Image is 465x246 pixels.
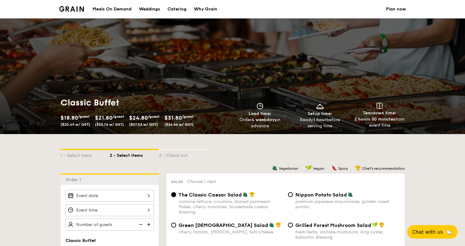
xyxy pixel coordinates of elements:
[182,114,194,119] span: /guest
[313,117,326,122] strong: 1 hour
[249,111,271,116] span: Lead time:
[445,228,453,236] span: 🦙
[376,103,383,109] img: icon-teardown.65201eee.svg
[352,116,407,129] div: from event time
[348,192,353,197] img: icon-vegetarian.fe4039eb.svg
[179,229,283,235] div: cherry tomato, [PERSON_NAME], feta cheese
[355,165,361,171] img: icon-chef-hat.a58ddaea.svg
[179,199,283,215] div: romaine lettuce, croutons, shaved parmesan flakes, cherry tomatoes, housemade caesar dressing
[148,114,160,119] span: /guest
[61,122,90,127] span: ($20.49 w/ GST)
[164,114,182,121] span: $31.80
[59,6,84,12] a: Logotype
[59,6,84,12] img: Grain
[65,177,84,182] span: Order 1
[61,114,78,121] span: $18.80
[129,122,158,127] span: ($27.03 w/ GST)
[159,150,208,159] div: 3 - Check out
[95,122,124,127] span: ($23.76 w/ GST)
[308,111,332,116] span: Setup time:
[288,223,293,228] input: Grilled Forest Mushroom Saladfresh herbs, shiitake mushroom, king oyster, balsamic dressing
[95,114,112,121] span: $21.80
[65,219,154,231] input: Number of guests
[272,165,278,171] img: icon-vegetarian.fe4039eb.svg
[279,166,298,171] span: Vegetarian
[242,192,248,197] img: icon-vegetarian.fe4039eb.svg
[171,223,176,228] input: Green [DEMOGRAPHIC_DATA] Saladcherry tomato, [PERSON_NAME], feta cheese
[269,222,274,228] img: icon-vegetarian.fe4039eb.svg
[315,103,325,109] img: icon-dish.430c3a2e.svg
[171,180,183,184] span: Salad
[295,192,347,198] span: Nippon Potato Salad
[354,117,395,122] strong: 2 hours 30 minutes
[379,222,384,228] img: icon-chef-hat.a58ddaea.svg
[136,219,145,230] img: icon-reduce.1d2dbef1.svg
[276,222,281,228] img: icon-chef-hat.a58ddaea.svg
[363,110,396,116] span: Teardown time:
[249,192,255,197] img: icon-chef-hat.a58ddaea.svg
[61,97,230,108] h1: Classic Buffet
[372,222,378,228] img: icon-vegan.f8ff3823.svg
[171,192,176,197] input: The Classic Caesar Saladromaine lettuce, croutons, shaved parmesan flakes, cherry tomatoes, house...
[255,103,265,109] img: icon-clock.2db775ea.svg
[78,114,90,119] span: /guest
[288,192,293,197] input: Nippon Potato Saladpremium japanese mayonnaise, golden russet potato
[233,117,288,129] div: Order in advance
[295,229,400,240] div: fresh herbs, shiitake mushroom, king oyster, balsamic dressing
[362,166,405,171] span: Chef's recommendation
[295,222,371,228] span: Grilled Forest Mushroom Salad
[179,192,242,198] span: The Classic Caesar Salad
[187,179,216,184] span: Choose 1 item
[164,122,194,127] span: ($34.66 w/ GST)
[129,114,148,121] span: $24.80
[412,229,443,235] span: Chat with us
[179,222,268,228] span: Green [DEMOGRAPHIC_DATA] Salad
[65,204,154,216] input: Event time
[338,166,348,171] span: Spicy
[65,190,154,202] input: Event date
[112,114,124,119] span: /guest
[332,165,337,171] img: icon-spicy.37a8142b.svg
[251,117,277,122] strong: 4 weekdays
[110,150,159,159] div: 2 - Select items
[292,117,347,129] div: Ready before serving time
[145,219,154,230] img: icon-add.58712e84.svg
[313,166,324,171] span: Vegan
[305,165,312,171] img: icon-vegan.f8ff3823.svg
[295,199,400,209] div: premium japanese mayonnaise, golden russet potato
[407,225,458,239] button: Chat with us🦙
[61,150,110,159] div: 1 - Select menu
[65,238,96,243] span: Classic Buffet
